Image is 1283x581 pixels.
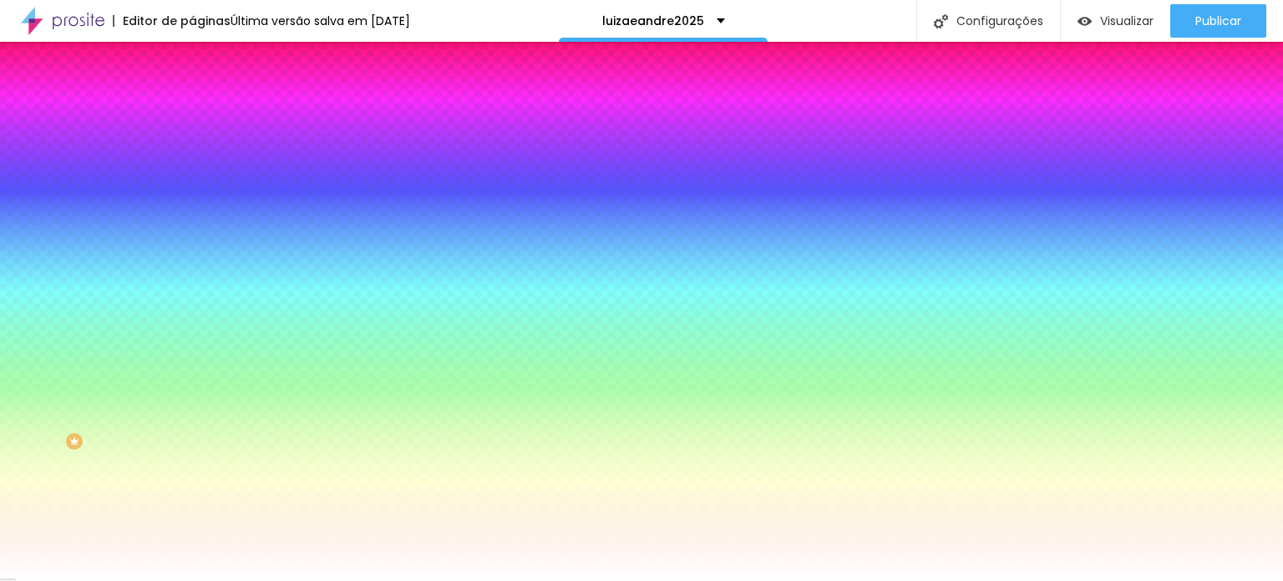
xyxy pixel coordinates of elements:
[113,15,231,27] div: Editor de páginas
[1170,4,1266,38] button: Publicar
[1061,4,1170,38] button: Visualizar
[602,15,704,27] p: luizaeandre2025
[1195,14,1241,28] span: Publicar
[934,14,948,28] img: Icone
[1100,14,1154,28] span: Visualizar
[231,15,410,27] div: Última versão salva em [DATE]
[1078,14,1092,28] img: view-1.svg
